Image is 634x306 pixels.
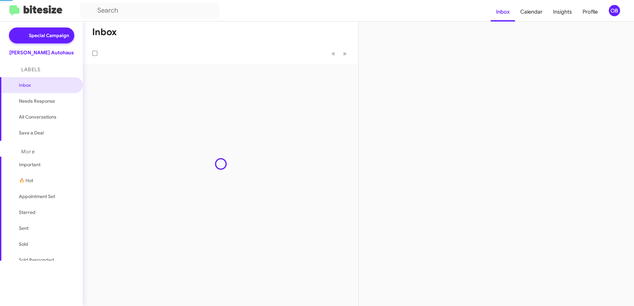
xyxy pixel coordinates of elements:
span: Sent [19,225,29,231]
span: » [343,49,347,58]
span: Sold [19,241,28,247]
span: Important [19,161,75,168]
span: More [21,149,35,155]
span: 🔥 Hot [19,177,33,184]
span: « [332,49,335,58]
span: All Conversations [19,114,56,120]
nav: Page navigation example [328,47,350,60]
span: Sold Responded [19,257,54,263]
span: Save a Deal [19,129,44,136]
span: Labels [21,67,40,73]
a: Insights [548,2,577,22]
button: OB [603,5,627,16]
a: Calendar [515,2,548,22]
span: Inbox [19,82,75,88]
div: OB [609,5,620,16]
input: Search [80,3,220,19]
div: [PERSON_NAME] Autohaus [9,49,74,56]
a: Special Campaign [9,27,74,43]
span: Special Campaign [29,32,69,39]
span: Starred [19,209,35,216]
button: Next [339,47,350,60]
a: Inbox [491,2,515,22]
span: Appointment Set [19,193,55,200]
h1: Inbox [92,27,117,37]
a: Profile [577,2,603,22]
button: Previous [328,47,339,60]
span: Needs Response [19,98,75,104]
